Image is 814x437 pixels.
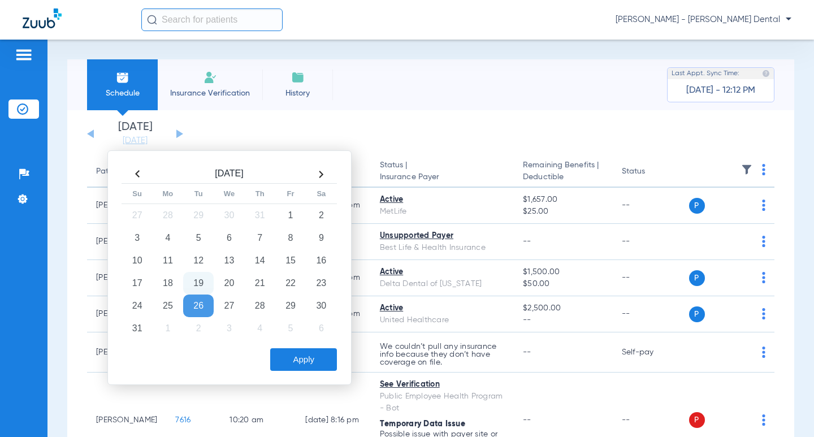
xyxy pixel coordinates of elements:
[380,314,505,326] div: United Healthcare
[380,242,505,254] div: Best Life & Health Insurance
[613,296,689,332] td: --
[762,70,770,77] img: last sync help info
[380,278,505,290] div: Delta Dental of [US_STATE]
[523,278,603,290] span: $50.00
[741,164,752,175] img: filter.svg
[380,230,505,242] div: Unsupported Payer
[153,165,306,184] th: [DATE]
[116,71,129,84] img: Schedule
[762,347,765,358] img: group-dot-blue.svg
[613,260,689,296] td: --
[523,266,603,278] span: $1,500.00
[203,71,217,84] img: Manual Insurance Verification
[523,348,531,356] span: --
[371,156,514,188] th: Status |
[380,171,505,183] span: Insurance Payer
[523,416,531,424] span: --
[523,206,603,218] span: $25.00
[613,188,689,224] td: --
[689,198,705,214] span: P
[380,379,505,391] div: See Verification
[762,308,765,319] img: group-dot-blue.svg
[380,206,505,218] div: MetLife
[96,166,157,178] div: Patient Name
[96,88,149,99] span: Schedule
[762,200,765,211] img: group-dot-blue.svg
[166,88,254,99] span: Insurance Verification
[15,48,33,62] img: hamburger-icon
[686,85,755,96] span: [DATE] - 12:12 PM
[141,8,283,31] input: Search for patients
[175,416,190,424] span: 7616
[147,15,157,25] img: Search Icon
[523,171,603,183] span: Deductible
[757,383,814,437] iframe: Chat Widget
[616,14,791,25] span: [PERSON_NAME] - [PERSON_NAME] Dental
[380,266,505,278] div: Active
[101,122,169,146] li: [DATE]
[523,237,531,245] span: --
[380,420,465,428] span: Temporary Data Issue
[613,332,689,373] td: Self-pay
[523,314,603,326] span: --
[101,135,169,146] a: [DATE]
[271,88,324,99] span: History
[689,270,705,286] span: P
[96,166,146,178] div: Patient Name
[380,343,505,366] p: We couldn’t pull any insurance info because they don’t have coverage on file.
[380,391,505,414] div: Public Employee Health Program - Bot
[762,236,765,247] img: group-dot-blue.svg
[613,156,689,188] th: Status
[762,164,765,175] img: group-dot-blue.svg
[762,272,765,283] img: group-dot-blue.svg
[613,224,689,260] td: --
[672,68,739,79] span: Last Appt. Sync Time:
[689,306,705,322] span: P
[689,412,705,428] span: P
[380,194,505,206] div: Active
[380,302,505,314] div: Active
[270,348,337,371] button: Apply
[523,194,603,206] span: $1,657.00
[523,302,603,314] span: $2,500.00
[291,71,305,84] img: History
[23,8,62,28] img: Zuub Logo
[514,156,612,188] th: Remaining Benefits |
